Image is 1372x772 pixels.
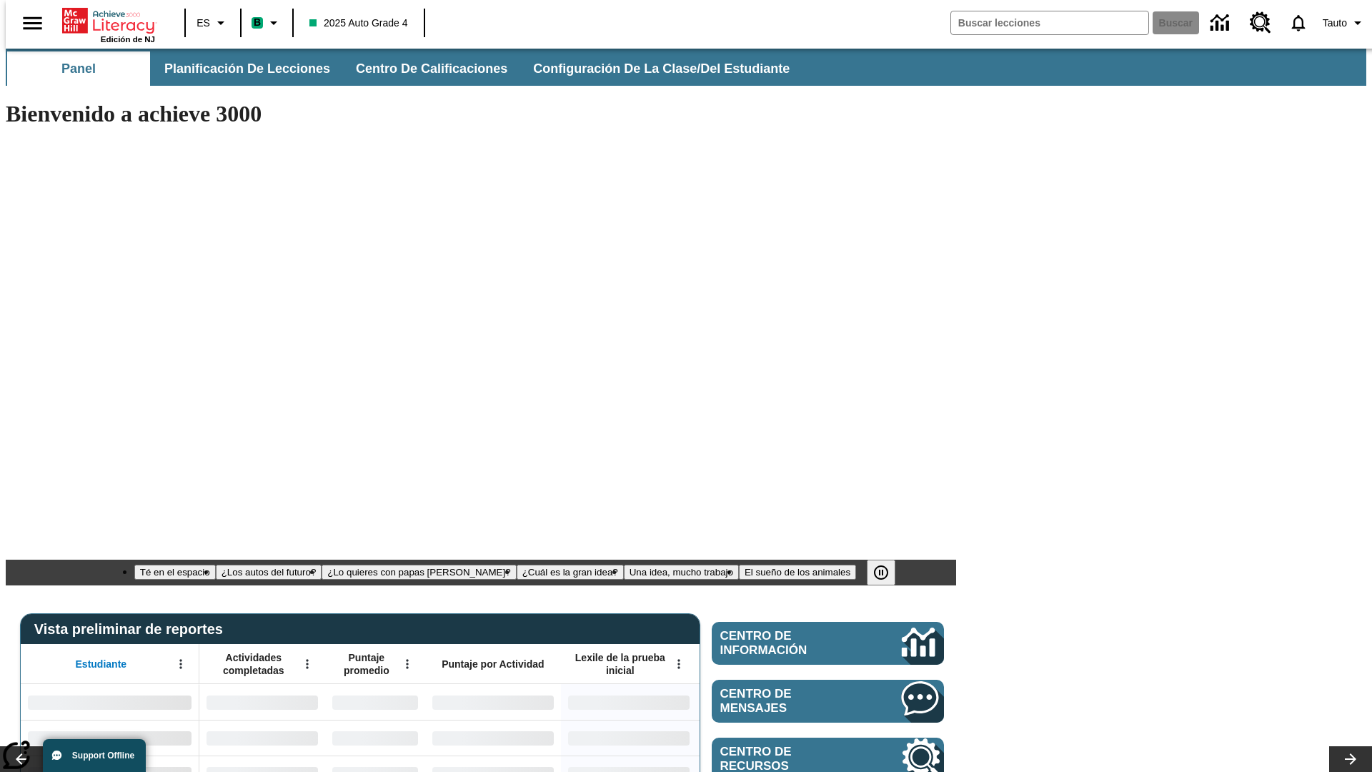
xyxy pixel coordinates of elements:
span: Estudiante [76,658,127,670]
span: Support Offline [72,751,134,761]
button: Diapositiva 1 Té en el espacio [134,565,216,580]
button: Planificación de lecciones [153,51,342,86]
div: Sin datos, [199,720,325,756]
button: Diapositiva 4 ¿Cuál es la gran idea? [517,565,624,580]
button: Diapositiva 5 Una idea, mucho trabajo [624,565,739,580]
button: Perfil/Configuración [1317,10,1372,36]
button: Carrusel de lecciones, seguir [1329,746,1372,772]
button: Centro de calificaciones [344,51,519,86]
div: Sin datos, [325,720,425,756]
button: Abrir menú [170,653,192,675]
button: Panel [7,51,150,86]
span: Edición de NJ [101,35,155,44]
div: Subbarra de navegación [6,49,1366,86]
span: Puntaje por Actividad [442,658,544,670]
span: Centro de calificaciones [356,61,507,77]
button: Diapositiva 6 El sueño de los animales [739,565,856,580]
div: Pausar [867,560,910,585]
span: Planificación de lecciones [164,61,330,77]
div: Portada [62,5,155,44]
button: Support Offline [43,739,146,772]
button: Abrir menú [297,653,318,675]
a: Centro de recursos, Se abrirá en una pestaña nueva. [1241,4,1280,42]
span: ES [197,16,210,31]
span: Centro de información [720,629,854,658]
button: Abrir menú [668,653,690,675]
span: Panel [61,61,96,77]
input: Buscar campo [951,11,1148,34]
span: 2025 Auto Grade 4 [309,16,408,31]
span: Configuración de la clase/del estudiante [533,61,790,77]
a: Centro de mensajes [712,680,944,723]
button: Abrir menú [397,653,418,675]
div: Subbarra de navegación [6,51,802,86]
span: B [254,14,261,31]
button: Diapositiva 2 ¿Los autos del futuro? [216,565,322,580]
div: Sin datos, [325,684,425,720]
a: Portada [62,6,155,35]
a: Centro de información [712,622,944,665]
button: Abrir el menú lateral [11,2,54,44]
button: Diapositiva 3 ¿Lo quieres con papas fritas? [322,565,516,580]
span: Puntaje promedio [332,651,401,677]
a: Centro de información [1202,4,1241,43]
button: Boost El color de la clase es verde menta. Cambiar el color de la clase. [246,10,288,36]
span: Centro de mensajes [720,687,859,716]
span: Actividades completadas [207,651,301,677]
div: Sin datos, [199,684,325,720]
span: Lexile de la prueba inicial [568,651,672,677]
button: Configuración de la clase/del estudiante [522,51,801,86]
h1: Bienvenido a achieve 3000 [6,101,956,127]
button: Lenguaje: ES, Selecciona un idioma [190,10,236,36]
button: Pausar [867,560,895,585]
span: Vista preliminar de reportes [34,621,230,638]
a: Notificaciones [1280,4,1317,41]
span: Tauto [1323,16,1347,31]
